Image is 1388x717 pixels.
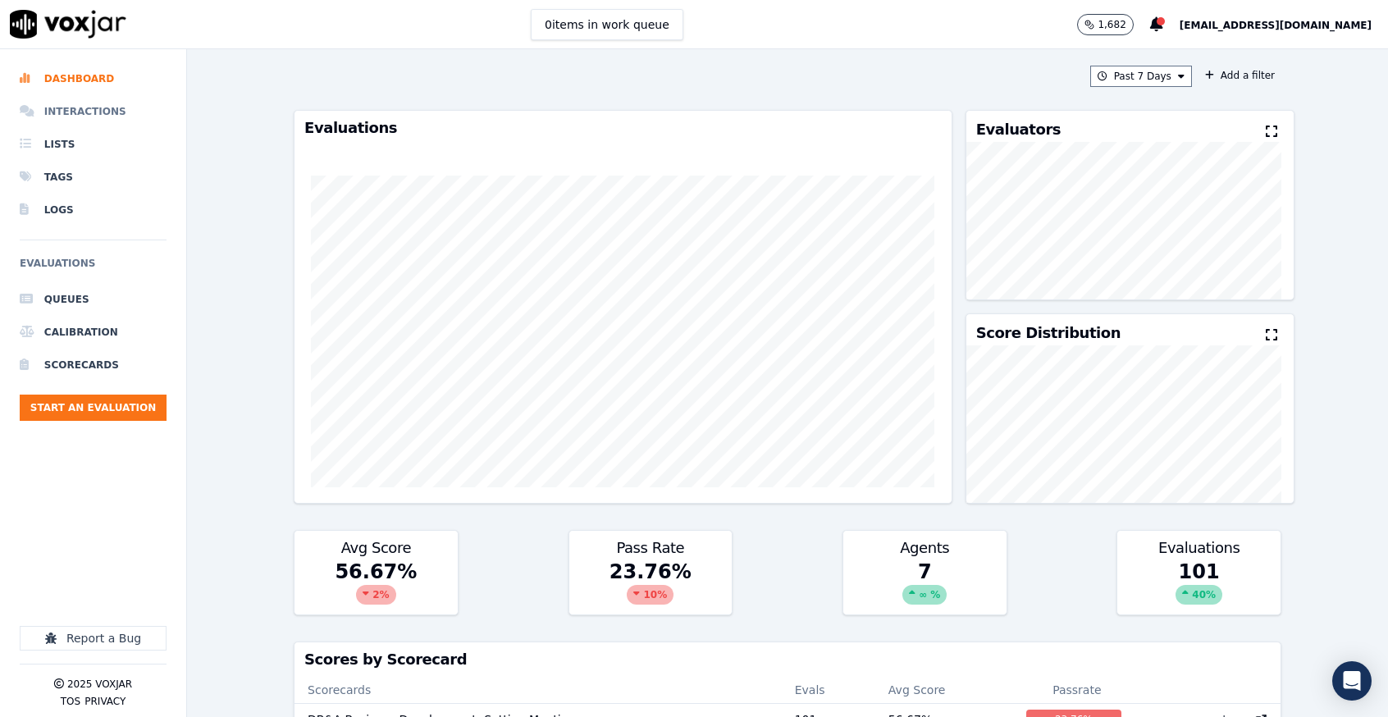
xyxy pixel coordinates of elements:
[20,316,167,349] a: Calibration
[875,677,1013,703] th: Avg Score
[67,678,132,691] p: 2025 Voxjar
[1013,677,1140,703] th: Passrate
[294,559,458,614] div: 56.67 %
[902,585,947,605] div: ∞ %
[84,695,126,708] button: Privacy
[1077,14,1149,35] button: 1,682
[356,585,395,605] div: 2 %
[20,161,167,194] a: Tags
[1127,541,1271,555] h3: Evaluations
[304,541,448,555] h3: Avg Score
[531,9,683,40] button: 0items in work queue
[1098,18,1125,31] p: 1,682
[20,62,167,95] a: Dashboard
[304,121,942,135] h3: Evaluations
[20,253,167,283] h6: Evaluations
[976,122,1061,137] h3: Evaluators
[1180,20,1372,31] span: [EMAIL_ADDRESS][DOMAIN_NAME]
[782,677,875,703] th: Evals
[20,626,167,651] button: Report a Bug
[20,194,167,226] a: Logs
[20,95,167,128] a: Interactions
[976,326,1121,340] h3: Score Distribution
[569,559,733,614] div: 23.76 %
[843,559,1007,614] div: 7
[304,652,1271,667] h3: Scores by Scorecard
[20,283,167,316] a: Queues
[1117,559,1281,614] div: 101
[627,585,673,605] div: 10 %
[853,541,997,555] h3: Agents
[20,349,167,381] a: Scorecards
[294,677,782,703] th: Scorecards
[1176,585,1222,605] div: 40 %
[1199,66,1281,85] button: Add a filter
[61,695,80,708] button: TOS
[1077,14,1133,35] button: 1,682
[10,10,126,39] img: voxjar logo
[20,128,167,161] a: Lists
[1180,15,1388,34] button: [EMAIL_ADDRESS][DOMAIN_NAME]
[1332,661,1372,701] div: Open Intercom Messenger
[20,395,167,421] button: Start an Evaluation
[1090,66,1192,87] button: Past 7 Days
[579,541,723,555] h3: Pass Rate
